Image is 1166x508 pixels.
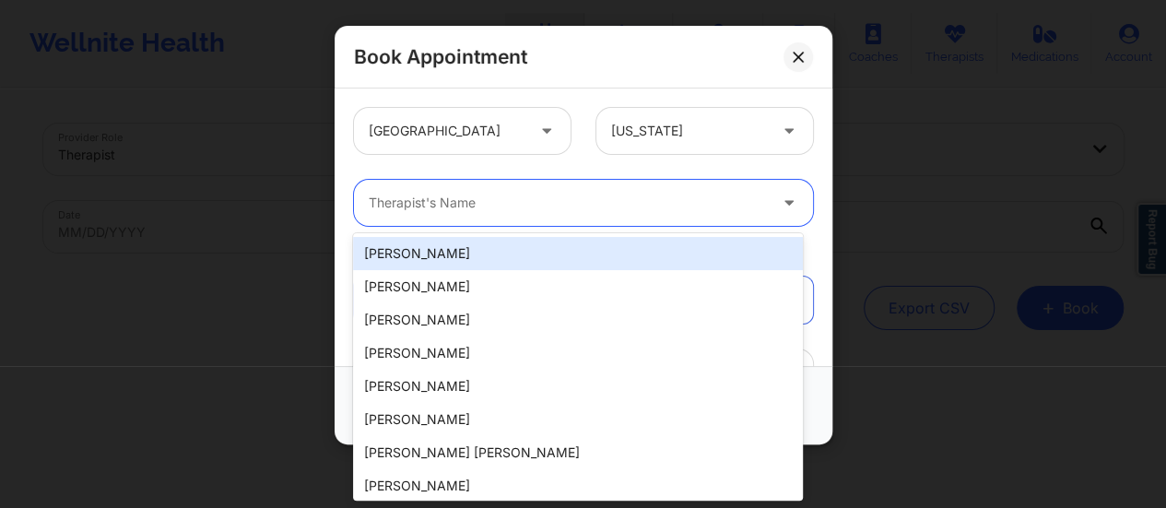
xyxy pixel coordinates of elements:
div: [PERSON_NAME] [353,403,803,436]
div: [PERSON_NAME] [353,237,803,270]
div: [PERSON_NAME] [PERSON_NAME] [353,436,803,469]
a: Recurring [596,277,813,324]
h2: Book Appointment [354,44,527,69]
div: [PERSON_NAME] [353,469,803,502]
div: [PERSON_NAME] [353,303,803,337]
div: [GEOGRAPHIC_DATA] [369,108,524,154]
div: [US_STATE] [611,108,767,154]
div: [PERSON_NAME] [353,337,803,370]
div: [PERSON_NAME] [353,270,803,303]
div: [PERSON_NAME] [353,370,803,403]
div: Appointment information: [341,245,826,264]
